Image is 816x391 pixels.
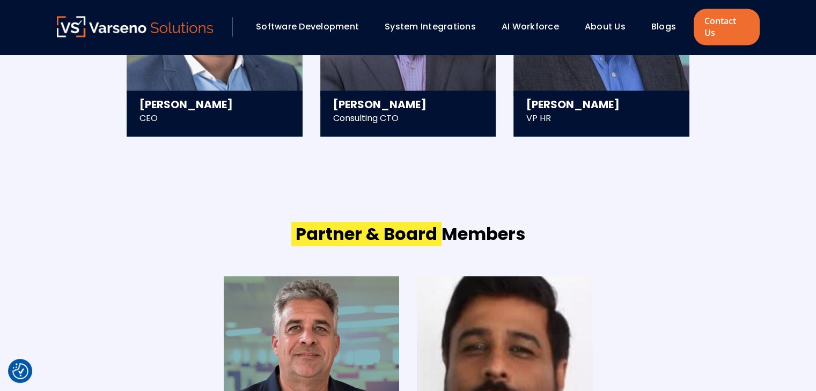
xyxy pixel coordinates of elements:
[139,112,290,137] div: CEO
[385,20,476,33] a: System Integrations
[694,9,759,45] a: Contact Us
[379,18,491,36] div: System Integrations
[12,363,28,379] button: Cookie Settings
[502,20,559,33] a: AI Workforce
[139,97,290,112] h3: [PERSON_NAME]
[333,112,483,137] div: Consulting CTO
[579,18,641,36] div: About Us
[585,20,626,33] a: About Us
[291,222,442,246] span: Partner & Board
[57,16,214,37] img: Varseno Solutions – Product Engineering & IT Services
[526,112,677,137] div: VP HR
[651,20,676,33] a: Blogs
[12,363,28,379] img: Revisit consent button
[526,97,677,112] h3: [PERSON_NAME]
[291,222,525,246] h2: Members
[57,16,214,37] a: Varseno Solutions – Product Engineering & IT Services
[256,20,359,33] a: Software Development
[496,18,574,36] div: AI Workforce
[646,18,691,36] div: Blogs
[251,18,374,36] div: Software Development
[333,97,483,112] h3: [PERSON_NAME]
